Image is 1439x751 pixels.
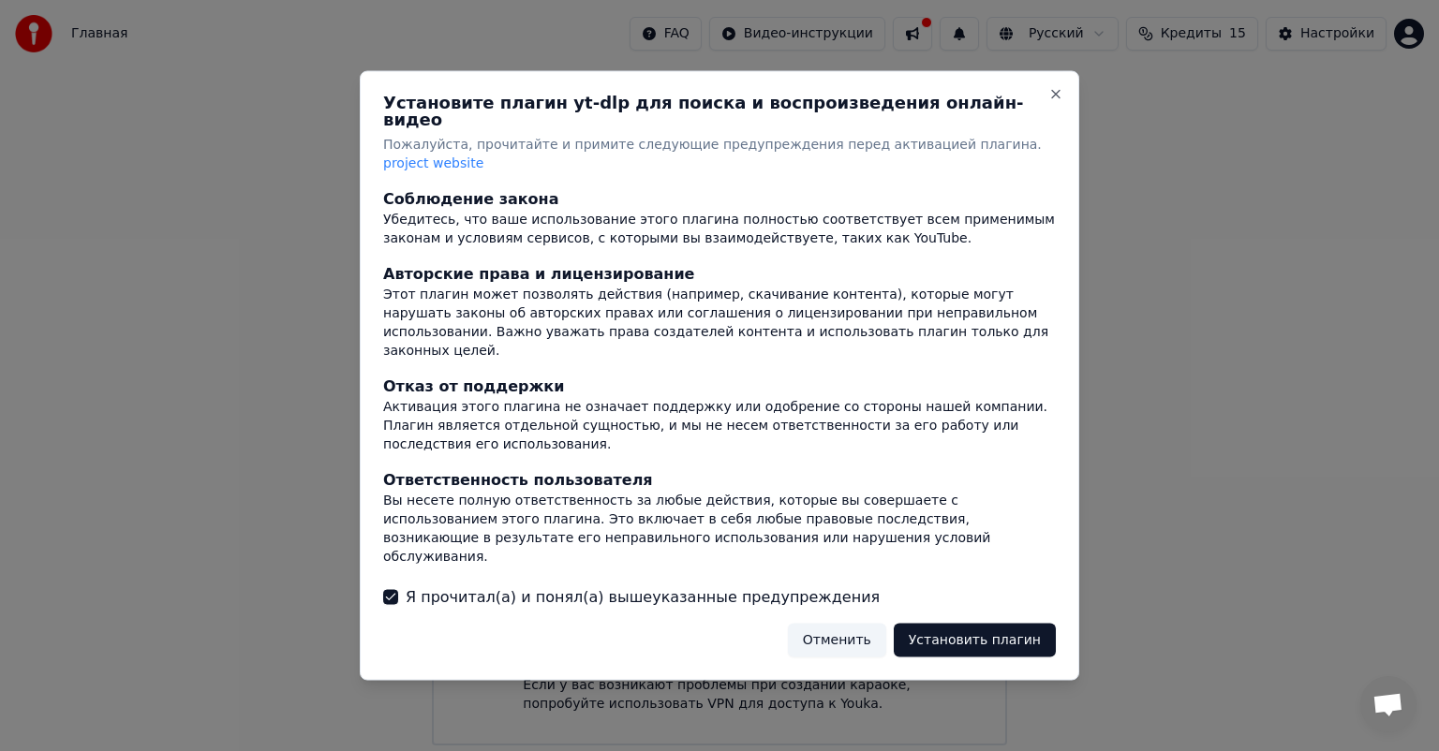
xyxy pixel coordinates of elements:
p: Пожалуйста, прочитайте и примите следующие предупреждения перед активацией плагина. [383,136,1056,173]
div: Отказ от поддержки [383,375,1056,397]
button: Установить плагин [894,623,1056,656]
label: Я прочитал(а) и понял(а) вышеуказанные предупреждения [406,585,880,608]
div: Ответственность пользователя [383,468,1056,491]
div: Этот плагин может позволять действия (например, скачивание контента), которые могут нарушать зако... [383,285,1056,360]
div: Активация этого плагина не означает поддержку или одобрение со стороны нашей компании. Плагин явл... [383,397,1056,453]
h2: Установите плагин yt-dlp для поиска и воспроизведения онлайн-видео [383,95,1056,128]
div: Вы несете полную ответственность за любые действия, которые вы совершаете с использованием этого ... [383,491,1056,566]
button: Отменить [788,623,886,656]
span: project website [383,155,483,170]
div: Авторские права и лицензирование [383,262,1056,285]
div: Убедитесь, что ваше использование этого плагина полностью соответствует всем применимым законам и... [383,210,1056,247]
div: Соблюдение закона [383,187,1056,210]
